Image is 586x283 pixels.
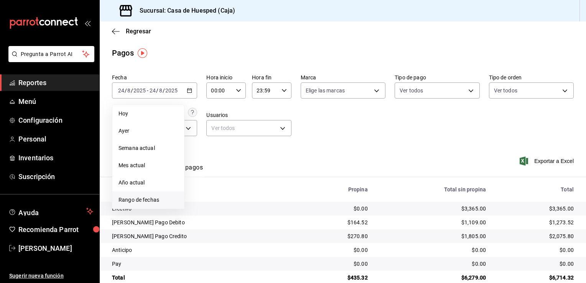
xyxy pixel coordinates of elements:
div: Total sin propina [380,186,486,193]
div: Total [498,186,574,193]
div: $3,365.00 [498,205,574,212]
span: / [125,87,127,94]
div: $1,273.52 [498,219,574,226]
div: $1,805.00 [380,232,486,240]
input: -- [127,87,131,94]
div: $2,075.80 [498,232,574,240]
span: Sugerir nueva función [9,272,93,280]
span: Suscripción [18,171,93,182]
span: Ver todos [494,87,517,94]
button: Regresar [112,28,151,35]
label: Hora fin [252,75,291,80]
input: ---- [133,87,146,94]
span: Personal [18,134,93,144]
span: - [147,87,148,94]
div: Tipo de pago [112,186,296,193]
span: Reportes [18,77,93,88]
div: [PERSON_NAME] Pago Debito [112,219,296,226]
div: $3,365.00 [380,205,486,212]
button: Pregunta a Parrot AI [8,46,94,62]
label: Marca [301,75,385,80]
div: $0.00 [309,246,367,254]
div: Pagos [112,47,134,59]
span: Pregunta a Parrot AI [21,50,82,58]
span: / [163,87,165,94]
span: [PERSON_NAME] [18,243,93,253]
div: $435.32 [309,274,367,281]
button: Ver pagos [174,164,203,177]
div: $0.00 [380,260,486,268]
div: $1,109.00 [380,219,486,226]
span: Hoy [119,110,178,118]
span: Ayuda [18,207,83,216]
label: Usuarios [206,112,291,118]
div: $0.00 [309,260,367,268]
span: Inventarios [18,153,93,163]
span: Menú [18,96,93,107]
div: Ver todos [206,120,291,136]
div: $6,279.00 [380,274,486,281]
span: / [131,87,133,94]
div: Efectivo [112,205,296,212]
span: Regresar [126,28,151,35]
a: Pregunta a Parrot AI [5,56,94,64]
span: Semana actual [119,144,178,152]
span: Rango de fechas [119,196,178,204]
div: $0.00 [380,246,486,254]
span: Ver todos [400,87,423,94]
input: -- [149,87,156,94]
span: / [156,87,158,94]
span: Año actual [119,179,178,187]
label: Hora inicio [206,75,246,80]
div: $0.00 [309,205,367,212]
span: Recomienda Parrot [18,224,93,235]
button: open_drawer_menu [84,20,91,26]
div: $0.00 [498,260,574,268]
div: $164.52 [309,219,367,226]
div: Total [112,274,296,281]
div: [PERSON_NAME] Pago Credito [112,232,296,240]
div: Anticipo [112,246,296,254]
img: Tooltip marker [138,48,147,58]
div: $6,714.32 [498,274,574,281]
input: -- [159,87,163,94]
span: Elige las marcas [306,87,345,94]
input: ---- [165,87,178,94]
div: Propina [309,186,367,193]
div: $0.00 [498,246,574,254]
button: Exportar a Excel [521,156,574,166]
span: Mes actual [119,161,178,169]
span: Ayer [119,127,178,135]
label: Tipo de orden [489,75,574,80]
label: Fecha [112,75,197,80]
div: $270.80 [309,232,367,240]
span: Configuración [18,115,93,125]
label: Tipo de pago [395,75,479,80]
input: -- [118,87,125,94]
h3: Sucursal: Casa de Huesped (Caja) [133,6,235,15]
div: Pay [112,260,296,268]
